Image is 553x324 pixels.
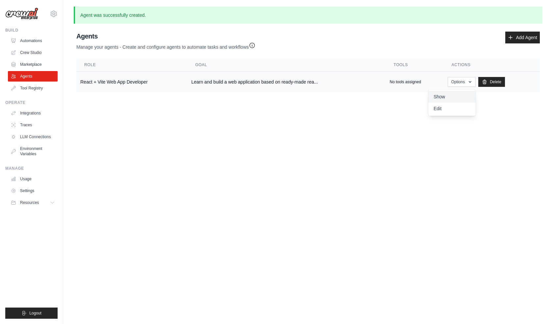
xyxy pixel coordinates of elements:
a: Marketplace [8,59,58,70]
div: Manage [5,166,58,171]
button: Options [448,77,476,87]
span: Resources [20,200,39,205]
a: Edit [428,103,476,114]
td: Learn and build a web application based on ready-made rea... [187,72,386,92]
a: Usage [8,174,58,184]
td: React + Vite Web App Developer [76,72,187,92]
a: Traces [8,120,58,130]
div: Build [5,28,58,33]
h2: Agents [76,32,255,41]
a: Automations [8,36,58,46]
a: LLM Connections [8,132,58,142]
th: Actions [444,58,540,72]
a: Delete [478,77,505,87]
a: Show [428,91,476,103]
p: Agent was successfully created. [74,7,542,24]
th: Tools [386,58,444,72]
p: No tools assigned [390,79,421,85]
a: Environment Variables [8,143,58,159]
a: Integrations [8,108,58,118]
th: Role [76,58,187,72]
th: Goal [187,58,386,72]
img: Logo [5,8,38,20]
a: Agents [8,71,58,82]
button: Logout [5,308,58,319]
div: Operate [5,100,58,105]
a: Tool Registry [8,83,58,93]
span: Logout [29,311,41,316]
p: Manage your agents - Create and configure agents to automate tasks and workflows [76,41,255,50]
a: Crew Studio [8,47,58,58]
a: Add Agent [505,32,540,43]
button: Resources [8,197,58,208]
a: Settings [8,186,58,196]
